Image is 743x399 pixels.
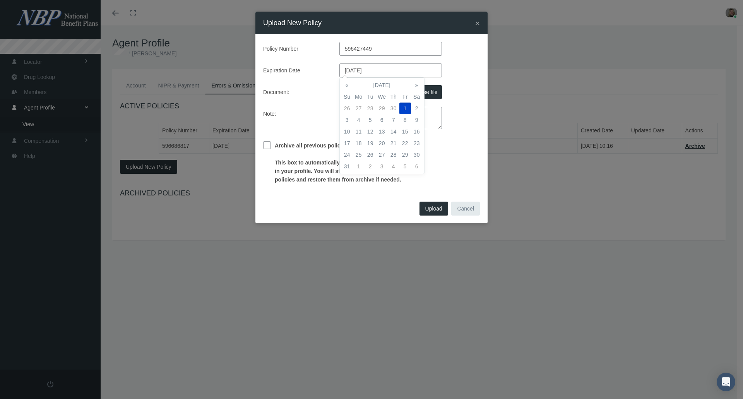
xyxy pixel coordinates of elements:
[365,149,376,161] td: 26
[399,161,411,172] td: 5
[399,114,411,126] td: 8
[341,126,353,137] td: 10
[376,137,388,149] td: 20
[341,103,353,114] td: 26
[376,114,388,126] td: 6
[353,114,365,126] td: 4
[411,79,423,91] th: »
[388,91,399,103] th: Th
[365,103,376,114] td: 28
[388,137,399,149] td: 21
[341,79,353,91] th: «
[257,107,334,129] label: Note:
[411,149,423,161] td: 30
[388,103,399,114] td: 30
[399,91,411,103] th: Fr
[388,114,399,126] td: 7
[399,149,411,161] td: 29
[388,126,399,137] td: 14
[411,126,423,137] td: 16
[271,141,404,184] label: Archive all previous policies This box to automatically archive the old policies in your profile....
[376,103,388,114] td: 29
[353,103,365,114] td: 27
[353,137,365,149] td: 18
[341,161,353,172] td: 31
[341,149,353,161] td: 24
[365,161,376,172] td: 2
[388,149,399,161] td: 28
[399,103,411,114] td: 1
[411,103,423,114] td: 2
[399,137,411,149] td: 22
[365,126,376,137] td: 12
[365,114,376,126] td: 5
[353,91,365,103] th: Mo
[353,161,365,172] td: 1
[376,91,388,103] th: We
[411,114,423,126] td: 9
[341,114,353,126] td: 3
[717,373,735,391] div: Open Intercom Messenger
[451,202,480,216] button: Cancel
[376,149,388,161] td: 27
[475,19,480,27] span: ×
[341,137,353,149] td: 17
[411,137,423,149] td: 23
[411,161,423,172] td: 6
[353,149,365,161] td: 25
[365,137,376,149] td: 19
[257,85,334,99] label: Document:
[411,89,438,95] span: Choose file
[376,161,388,172] td: 3
[353,126,365,137] td: 11
[376,126,388,137] td: 13
[425,205,442,212] span: Upload
[263,17,322,28] h4: Upload New Policy
[475,19,480,27] button: Close
[365,91,376,103] th: Tu
[257,63,334,77] label: Expiration Date
[399,126,411,137] td: 15
[257,42,334,56] label: Policy Number
[419,202,448,216] button: Upload
[353,79,411,91] th: [DATE]
[341,91,353,103] th: Su
[411,91,423,103] th: Sa
[388,161,399,172] td: 4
